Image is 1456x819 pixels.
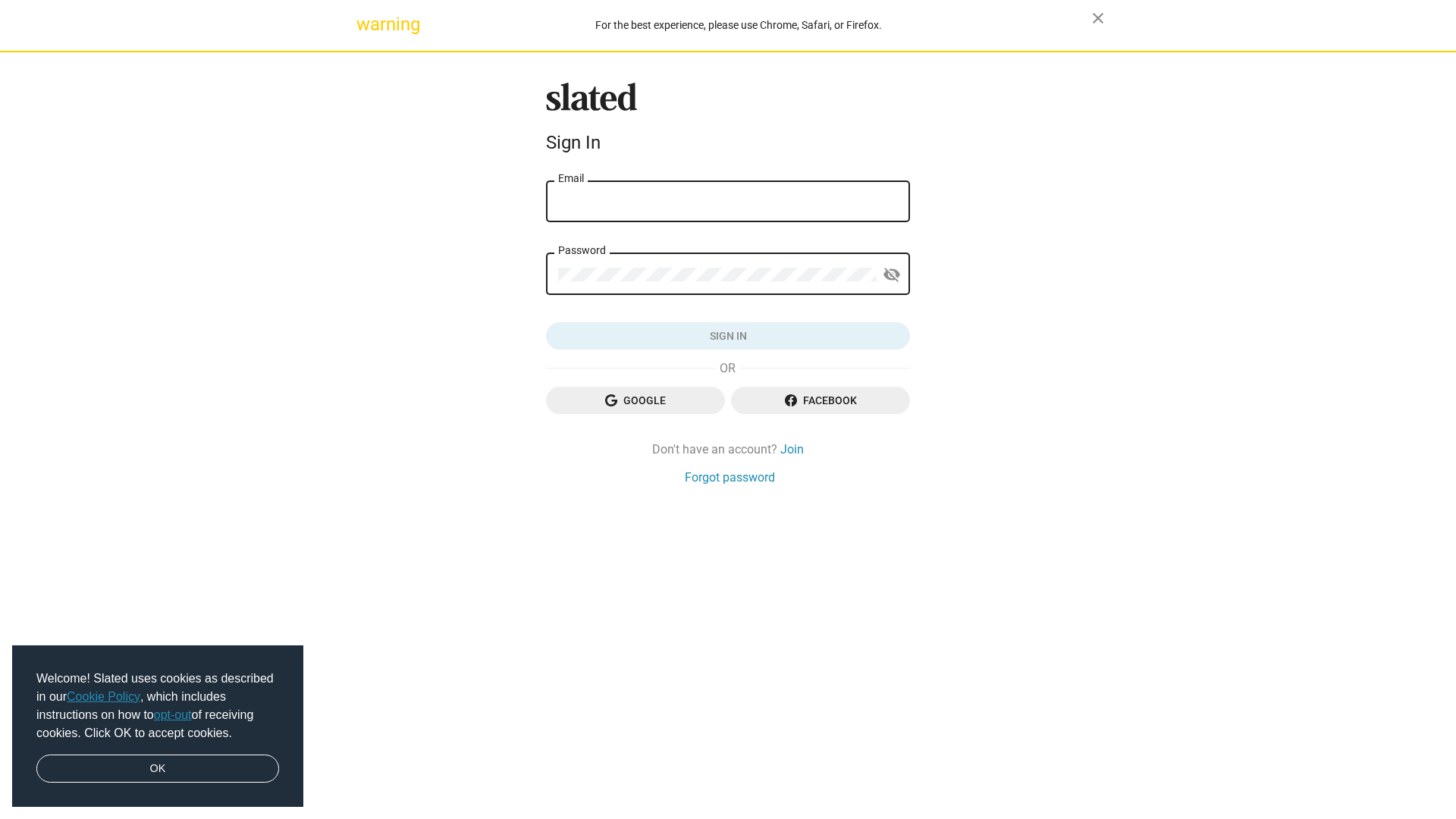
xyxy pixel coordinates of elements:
button: Google [546,387,725,414]
mat-icon: warning [356,15,375,33]
span: Welcome! Slated uses cookies as described in our , which includes instructions on how to of recei... [36,670,279,742]
sl-branding: Sign In [546,83,910,160]
a: opt-out [154,708,192,721]
mat-icon: visibility_off [883,263,901,287]
button: Facebook [731,387,910,414]
mat-icon: close [1089,9,1107,27]
div: Sign In [546,132,910,153]
div: For the best experience, please use Chrome, Safari, or Firefox. [385,15,1092,36]
a: Cookie Policy [67,690,140,703]
div: cookieconsent [12,645,303,808]
a: Forgot password [685,469,775,485]
span: Facebook [743,387,898,414]
div: Don't have an account? [546,441,910,457]
button: Show password [877,260,907,290]
span: Google [558,387,713,414]
a: dismiss cookie message [36,755,279,783]
a: Join [780,441,804,457]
